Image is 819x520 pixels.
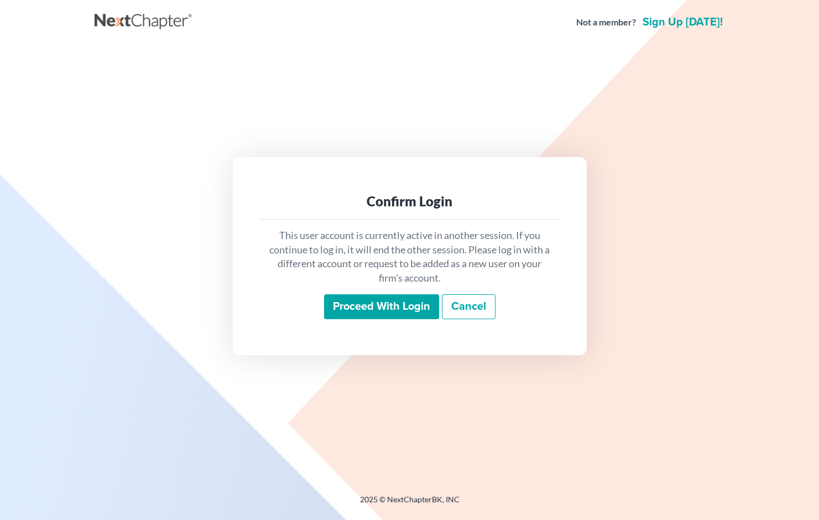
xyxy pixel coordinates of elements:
input: Proceed with login [324,294,439,320]
div: Confirm Login [268,193,551,210]
p: This user account is currently active in another session. If you continue to log in, it will end ... [268,228,551,285]
div: 2025 © NextChapterBK, INC [95,494,725,514]
strong: Not a member? [576,16,636,29]
a: Sign up [DATE]! [640,17,725,28]
a: Cancel [442,294,495,320]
